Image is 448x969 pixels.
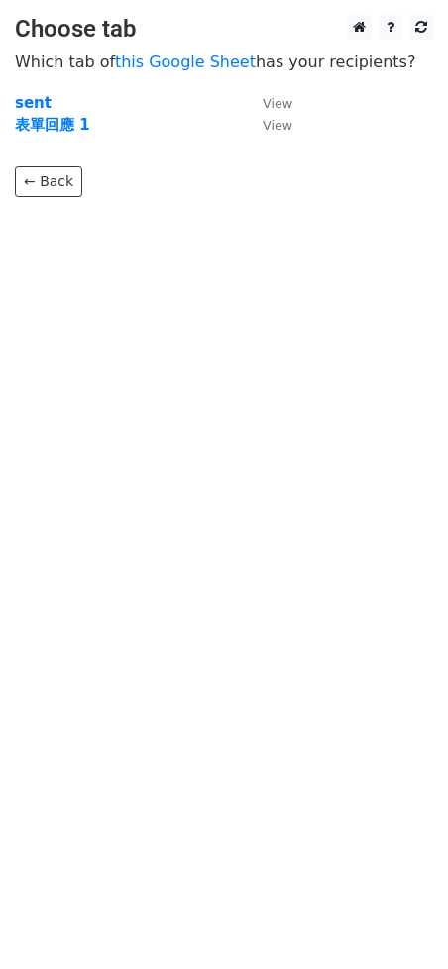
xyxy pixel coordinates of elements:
[243,116,292,134] a: View
[15,52,433,72] p: Which tab of has your recipients?
[263,96,292,111] small: View
[115,53,256,71] a: this Google Sheet
[15,15,433,44] h3: Choose tab
[243,94,292,112] a: View
[263,118,292,133] small: View
[15,116,90,134] a: 表單回應 1
[15,166,82,197] a: ← Back
[15,94,52,112] a: sent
